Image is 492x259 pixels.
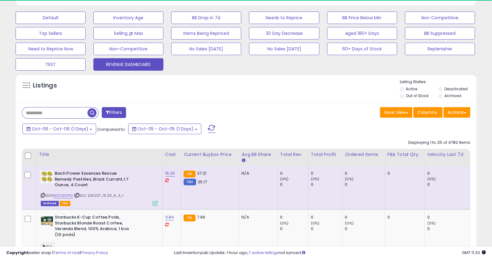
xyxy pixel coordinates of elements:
[280,221,289,226] small: (0%)
[184,151,236,158] div: Current Buybox Price
[60,201,70,206] span: FBA
[171,43,241,55] button: No Sales [DATE]
[53,250,80,256] a: Terms of Use
[327,12,397,24] button: BB Price Below Min
[462,250,486,256] span: 2025-10-7 11:33 GMT
[311,221,320,226] small: (0%)
[197,170,207,176] span: 37.21
[427,182,470,187] div: 0
[443,107,470,118] button: Actions
[311,177,320,181] small: (0%)
[387,151,422,158] div: FBA Total Qty
[97,126,126,132] span: Compared to:
[405,27,475,40] button: BB Suppressed
[165,151,179,158] div: Cost
[241,151,274,158] div: Avg BB Share
[55,214,130,239] b: Starbucks K-Cup Coffee Pods, Starbucks Blonde Roast Coffee, Veranda Blend, 100% Arabica, 1 box (1...
[241,171,272,176] div: N/A
[16,43,86,55] button: Need to Reprice Now
[345,182,385,187] div: 0
[249,43,319,55] button: No Sales [DATE]
[39,151,160,158] div: Title
[41,214,53,227] img: 51kVAJtCxuL._SL40_.jpg
[444,86,467,92] label: Deactivated
[138,126,194,132] span: Oct-05 - Oct-05 (1 Days)
[345,214,385,220] div: 0
[41,171,158,205] div: ASIN:
[387,171,420,176] div: 0
[248,250,279,256] a: 7 active listings
[280,151,306,158] div: Total Rev.
[405,12,475,24] button: Non Competitive
[406,86,417,92] label: Active
[427,171,470,176] div: 0
[171,12,241,24] button: BB Drop in 7d
[408,140,470,146] div: Displaying 1 to 25 of 4782 items
[16,12,86,24] button: Default
[444,93,461,98] label: Archived
[345,151,382,158] div: Ordered Items
[241,214,272,220] div: N/A
[280,214,308,220] div: 0
[311,171,342,176] div: 0
[311,226,342,232] div: 0
[184,171,195,177] small: FBA
[311,214,342,220] div: 0
[16,27,86,40] button: Top Sellers
[93,27,163,40] button: Selling @ Max
[311,182,342,187] div: 0
[427,226,470,232] div: 0
[427,177,436,181] small: (0%)
[16,58,86,71] button: TEST
[327,43,397,55] button: 60+ Days of Stock
[102,107,126,118] button: Filters
[280,226,308,232] div: 0
[55,171,130,190] b: Bach Flower Essences Rescue Remedy Pastilles, Black Currant,1.7 Ounce, 4 Count
[311,151,340,158] div: Total Profit
[33,81,57,90] h5: Listings
[165,170,175,177] a: 15.20
[241,158,245,163] small: Avg BB Share.
[327,27,397,40] button: Aged 180+ Days
[387,214,420,220] div: 0
[41,171,53,183] img: 51Lw0recp-L._SL40_.jpg
[400,79,476,85] p: Listing States:
[280,182,308,187] div: 0
[345,226,385,232] div: 0
[413,107,443,118] button: Columns
[93,43,163,55] button: Non-Competitive
[380,107,412,118] button: Save View
[184,214,195,221] small: FBA
[280,177,289,181] small: (0%)
[74,193,123,198] span: | SKU: 240207_15.20_K_4_1
[427,151,467,158] div: Velocity Last 7d
[165,214,174,220] a: 3.84
[41,201,59,206] span: Listings that have been deleted from Seller Central
[6,250,108,256] div: seller snap | |
[22,124,96,134] button: Oct-06 - Oct-06 (1 Days)
[197,214,205,220] span: 7.99
[54,193,73,198] a: B0018IOPGI
[405,43,475,55] button: Replenisher
[406,93,429,98] label: Out of Stock
[93,58,163,71] button: REVENUE DASHBOARD
[345,177,354,181] small: (0%)
[32,126,88,132] span: Oct-06 - Oct-06 (1 Days)
[280,171,308,176] div: 0
[427,214,470,220] div: 0
[171,27,241,40] button: Items Being Repriced
[427,221,436,226] small: (0%)
[249,27,319,40] button: 30 Day Decrease
[417,109,437,115] span: Columns
[249,12,319,24] button: Needs to Reprice
[93,12,163,24] button: Inventory Age
[128,124,201,134] button: Oct-05 - Oct-05 (1 Days)
[6,250,29,256] strong: Copyright
[81,250,108,256] a: Privacy Policy
[184,179,196,185] small: FBM
[345,221,354,226] small: (0%)
[174,250,486,256] div: Last InventoryLab Update: 1 hour ago, not synced.
[198,179,207,185] span: 35.17
[345,171,385,176] div: 0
